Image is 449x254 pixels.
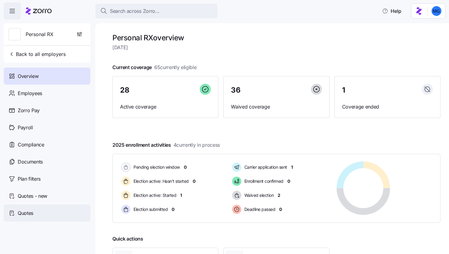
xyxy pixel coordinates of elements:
[18,192,47,200] span: Quotes - new
[120,87,129,94] span: 28
[112,44,440,51] span: [DATE]
[4,102,90,119] a: Zorro Pay
[132,164,180,170] span: Pending election window
[4,68,90,85] a: Overview
[279,206,282,212] span: 0
[18,72,38,80] span: Overview
[110,7,159,15] span: Search across Zorro...
[4,204,90,222] a: Quotes
[382,7,401,15] span: Help
[231,103,322,111] span: Waived coverage
[291,164,293,170] span: 1
[243,164,287,170] span: Carrier application sent
[4,119,90,136] a: Payroll
[243,192,274,198] span: Waived election
[95,4,217,18] button: Search across Zorro...
[342,103,433,111] span: Coverage ended
[172,206,174,212] span: 0
[112,141,220,149] span: 2025 enrollment activities
[243,206,276,212] span: Deadline passed
[173,141,220,149] span: 4 currently in process
[231,87,240,94] span: 36
[18,90,42,97] span: Employees
[112,64,197,71] span: Current coverage
[132,192,176,198] span: Election active: Started
[4,136,90,153] a: Compliance
[120,103,211,111] span: Active coverage
[243,178,283,184] span: Enrollment confirmed
[4,153,90,170] a: Documents
[132,178,189,184] span: Election active: Hasn't started
[193,178,195,184] span: 0
[154,64,197,71] span: 65 currently eligible
[4,85,90,102] a: Employees
[6,48,68,60] button: Back to all employers
[18,107,40,114] span: Zorro Pay
[342,87,345,94] span: 1
[132,206,168,212] span: Election submitted
[112,235,143,243] span: Quick actions
[4,170,90,187] a: Plan filters
[278,192,280,198] span: 2
[180,192,182,198] span: 1
[4,187,90,204] a: Quotes - new
[112,33,440,42] h1: Personal RX overview
[287,178,290,184] span: 0
[18,175,41,183] span: Plan filters
[26,31,53,38] span: Personal RX
[18,141,44,149] span: Compliance
[184,164,187,170] span: 0
[9,50,66,58] span: Back to all employers
[18,124,33,131] span: Payroll
[432,6,441,16] img: 61c362f0e1d336c60eacb74ec9823875
[18,158,43,166] span: Documents
[377,5,406,17] button: Help
[18,209,33,217] span: Quotes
